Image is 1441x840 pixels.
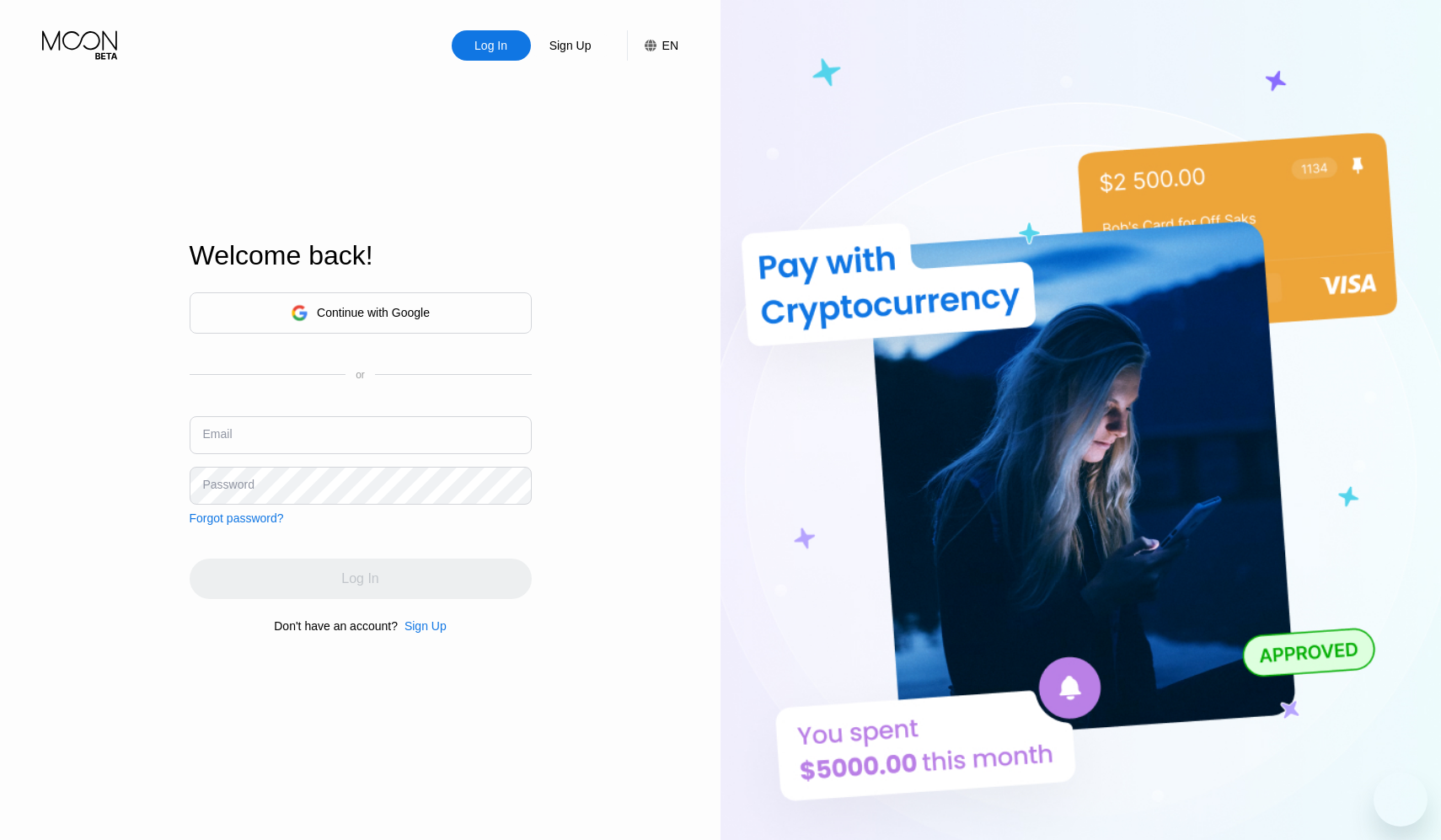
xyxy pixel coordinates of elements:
div: Sign Up [531,30,610,61]
div: Sign Up [398,619,447,633]
div: Welcome back! [190,240,532,271]
div: Don't have an account? [274,619,398,633]
div: Continue with Google [190,292,532,334]
div: Forgot password? [190,511,284,525]
div: Log In [452,30,531,61]
div: or [356,369,365,381]
div: Email [203,427,233,441]
div: Continue with Google [317,306,430,319]
div: Log In [473,37,509,54]
div: Sign Up [404,619,447,633]
div: Sign Up [548,37,593,54]
div: EN [627,30,678,61]
div: EN [662,39,678,52]
div: Password [203,478,254,491]
iframe: Кнопка запуска окна обмена сообщениями [1374,773,1428,827]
